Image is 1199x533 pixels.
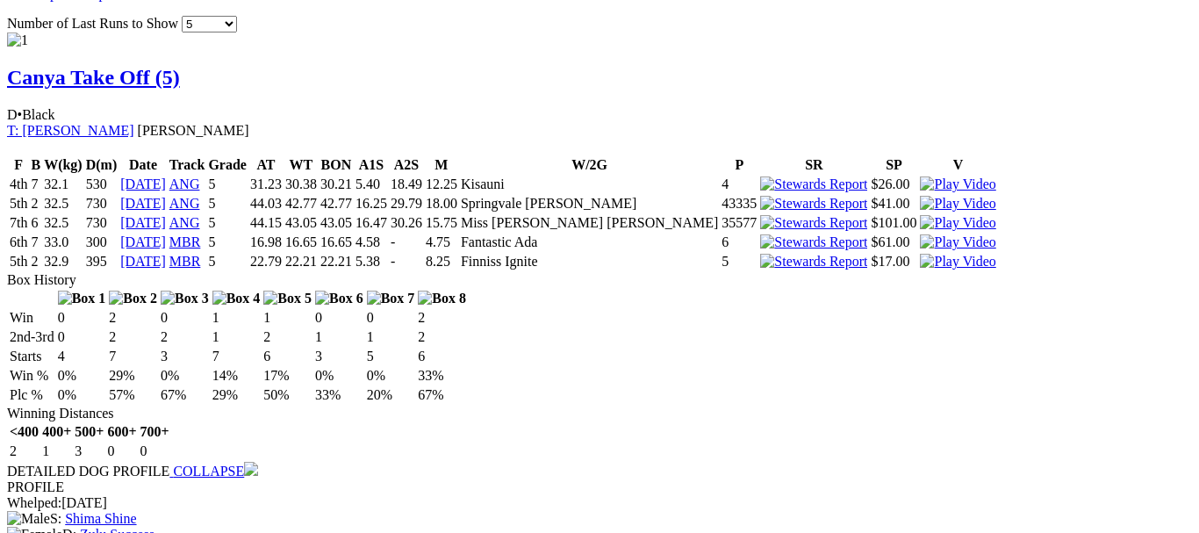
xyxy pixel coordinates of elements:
td: 29.79 [390,195,423,212]
td: 17% [262,367,312,385]
th: BON [319,156,353,174]
td: 6 [30,214,41,232]
td: 0 [366,309,416,327]
td: 7th [9,214,28,232]
td: 20% [366,386,416,404]
td: 1 [314,328,364,346]
span: Whelped: [7,495,61,510]
div: Box History [7,272,1179,288]
td: 22.21 [319,253,353,270]
td: 0 [106,443,137,460]
td: Miss [PERSON_NAME] [PERSON_NAME] [460,214,719,232]
td: $41.00 [870,195,917,212]
span: D Black [7,107,55,122]
td: 0 [314,309,364,327]
td: 33% [314,386,364,404]
td: 50% [262,386,312,404]
div: Winning Distances [7,406,1179,421]
td: 1 [262,309,312,327]
th: Track [169,156,206,174]
td: 8.25 [425,253,458,270]
td: 35577 [721,214,757,232]
img: Box 3 [161,291,209,306]
th: SR [759,156,868,174]
td: 7 [30,234,41,251]
th: Grade [207,156,248,174]
a: View replay [920,196,995,211]
td: 300 [85,234,118,251]
td: 0% [57,367,107,385]
td: Finniss Ignite [460,253,719,270]
a: Shima Shine [65,511,136,526]
td: 31.23 [249,176,283,193]
td: $101.00 [870,214,917,232]
td: 30.26 [390,214,423,232]
th: 700+ [140,423,170,441]
td: 43335 [721,195,757,212]
td: 0 [160,309,210,327]
td: Win % [9,367,55,385]
th: 600+ [106,423,137,441]
img: Stewards Report [760,254,867,270]
img: Stewards Report [760,234,867,250]
th: <400 [9,423,39,441]
td: 1 [41,443,72,460]
td: 16.65 [319,234,353,251]
img: Stewards Report [760,176,867,192]
a: ANG [169,176,200,191]
td: 2 [262,328,312,346]
td: 3 [314,348,364,365]
span: COLLAPSE [173,464,244,479]
td: 5 [207,176,248,193]
td: 2 [417,309,467,327]
td: 0% [57,386,107,404]
a: MBR [169,254,201,269]
td: 16.47 [355,214,388,232]
td: 6 [721,234,757,251]
td: 2 [108,328,158,346]
span: Number of Last Runs to Show [7,16,178,31]
td: - [390,234,423,251]
td: 2 [160,328,210,346]
td: 5 [366,348,416,365]
img: Play Video [920,254,995,270]
td: 6 [417,348,467,365]
td: 1 [212,309,262,327]
span: • [18,107,23,122]
td: 32.5 [43,214,83,232]
td: 5th [9,195,28,212]
td: 43.05 [284,214,318,232]
td: 730 [85,195,118,212]
td: 42.77 [319,195,353,212]
td: 2 [9,443,39,460]
img: Play Video [920,215,995,231]
img: Box 2 [109,291,157,306]
td: 16.25 [355,195,388,212]
th: M [425,156,458,174]
a: T: [PERSON_NAME] [7,123,134,138]
td: 1 [366,328,416,346]
td: 2 [108,309,158,327]
td: 22.79 [249,253,283,270]
th: W(kg) [43,156,83,174]
td: 0 [140,443,170,460]
img: Box 6 [315,291,363,306]
td: 6th [9,234,28,251]
th: F [9,156,28,174]
th: W/2G [460,156,719,174]
td: 7 [108,348,158,365]
td: 44.15 [249,214,283,232]
td: 4.75 [425,234,458,251]
th: A2S [390,156,423,174]
td: 57% [108,386,158,404]
td: 5 [721,253,757,270]
a: View replay [920,215,995,230]
td: 5 [207,195,248,212]
th: B [30,156,41,174]
td: 2 [30,253,41,270]
td: Win [9,309,55,327]
td: 0% [314,367,364,385]
td: 29% [108,367,158,385]
th: 500+ [74,423,104,441]
td: 4.58 [355,234,388,251]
